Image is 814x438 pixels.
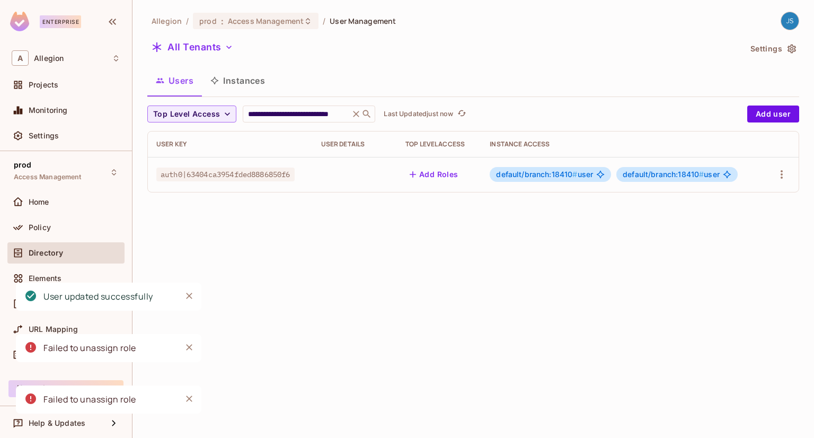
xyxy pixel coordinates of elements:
span: the active workspace [152,16,182,26]
span: : [220,17,224,25]
button: Top Level Access [147,106,236,122]
button: refresh [455,108,468,120]
span: Home [29,198,49,206]
span: Workspace: Allegion [34,54,64,63]
div: User Key [156,140,304,148]
span: # [572,170,577,179]
button: Close [181,339,197,355]
span: default/branch:18410 [623,170,704,179]
span: Settings [29,132,59,140]
div: User Details [321,140,388,148]
span: default/branch:18410 [496,170,577,179]
button: Close [181,288,197,304]
li: / [323,16,325,26]
button: Users [147,67,202,94]
span: Directory [29,249,63,257]
button: Instances [202,67,273,94]
span: Projects [29,81,58,89]
span: prod [199,16,217,26]
li: / [186,16,189,26]
span: user [623,170,720,179]
span: User Management [330,16,396,26]
button: All Tenants [147,39,237,56]
div: Failed to unassign role [43,393,136,406]
span: prod [14,161,32,169]
span: auth0|63404ca3954fded8886850f6 [156,168,295,181]
span: # [699,170,704,179]
span: Monitoring [29,106,68,115]
p: Last Updated just now [384,110,453,118]
div: Enterprise [40,15,81,28]
span: refresh [457,109,466,119]
span: Click to refresh data [453,108,468,120]
div: Top Level Access [405,140,473,148]
span: Elements [29,274,61,283]
span: Top Level Access [153,108,220,121]
span: Policy [29,223,51,232]
button: Close [181,391,197,407]
button: Add user [747,106,799,122]
div: User updated successfully [43,290,153,303]
div: Instance Access [490,140,754,148]
img: Jacob Scheib [781,12,799,30]
img: SReyMgAAAABJRU5ErkJggg== [10,12,29,31]
span: user [496,170,593,179]
button: Settings [746,40,799,57]
span: A [12,50,29,66]
div: Failed to unassign role [43,341,136,355]
span: Access Management [14,173,82,181]
button: Add Roles [405,166,463,183]
span: Access Management [228,16,304,26]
